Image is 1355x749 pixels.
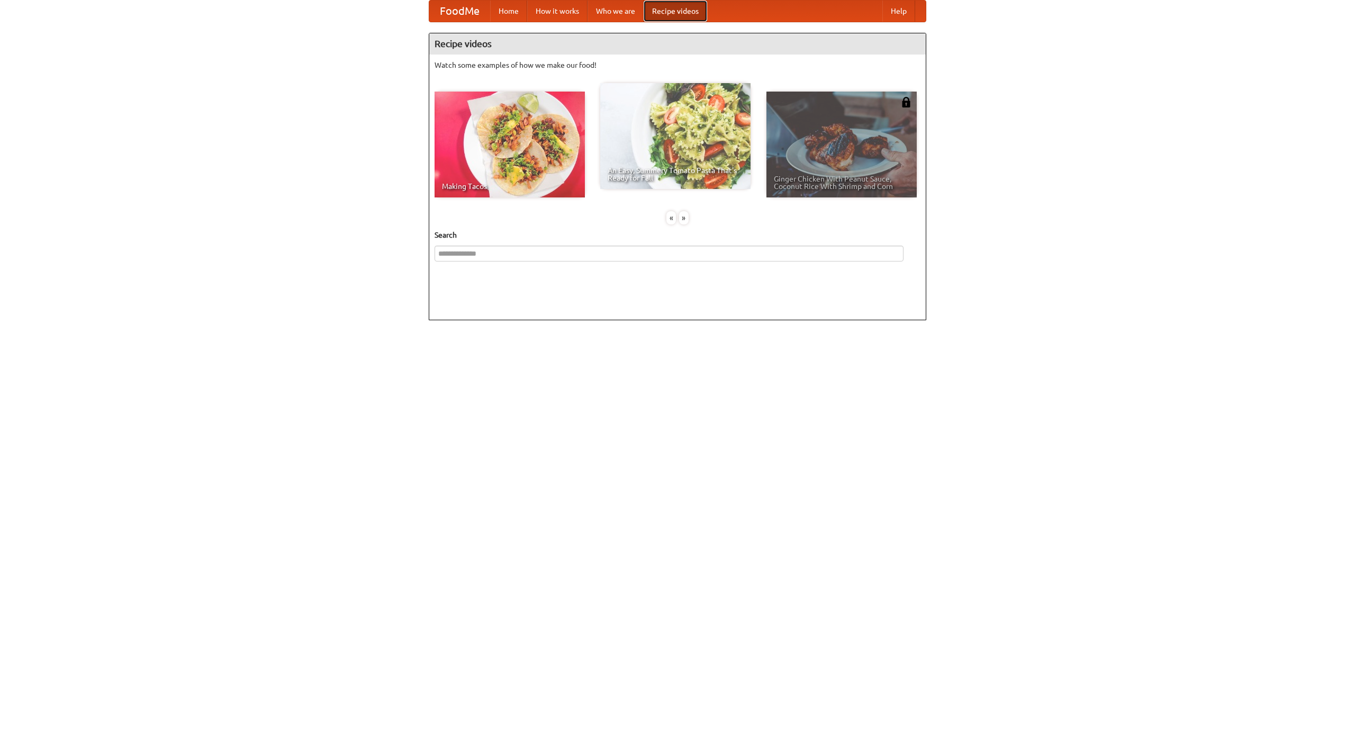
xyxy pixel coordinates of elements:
h4: Recipe videos [429,33,926,55]
h5: Search [435,230,920,240]
a: Recipe videos [644,1,707,22]
div: « [666,211,676,224]
a: An Easy, Summery Tomato Pasta That's Ready for Fall [600,83,751,189]
a: Making Tacos [435,92,585,197]
a: Home [490,1,527,22]
a: FoodMe [429,1,490,22]
p: Watch some examples of how we make our food! [435,60,920,70]
a: How it works [527,1,588,22]
a: Help [882,1,915,22]
div: » [679,211,689,224]
a: Who we are [588,1,644,22]
span: Making Tacos [442,183,577,190]
img: 483408.png [901,97,911,107]
span: An Easy, Summery Tomato Pasta That's Ready for Fall [608,167,743,182]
